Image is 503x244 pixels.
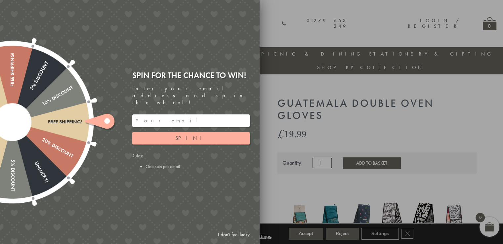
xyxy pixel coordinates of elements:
span: Spin! [175,135,207,142]
div: Unlucky! [10,121,50,183]
div: 10% Discount [11,85,74,125]
button: Spin! [132,132,250,144]
div: 5% Discount [10,122,15,191]
div: Free shipping! [10,53,15,122]
div: 5% Discount [10,61,50,123]
div: Spin for the chance to win! [132,70,250,80]
a: I don't feel lucky [215,228,253,241]
div: Rules: [132,153,250,169]
li: One spin per email [146,163,250,169]
div: Free shipping! [13,119,82,125]
div: Enter your email address and spin the wheel! [132,85,250,106]
input: Your email [132,114,250,127]
div: 20% Discount [11,120,74,159]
